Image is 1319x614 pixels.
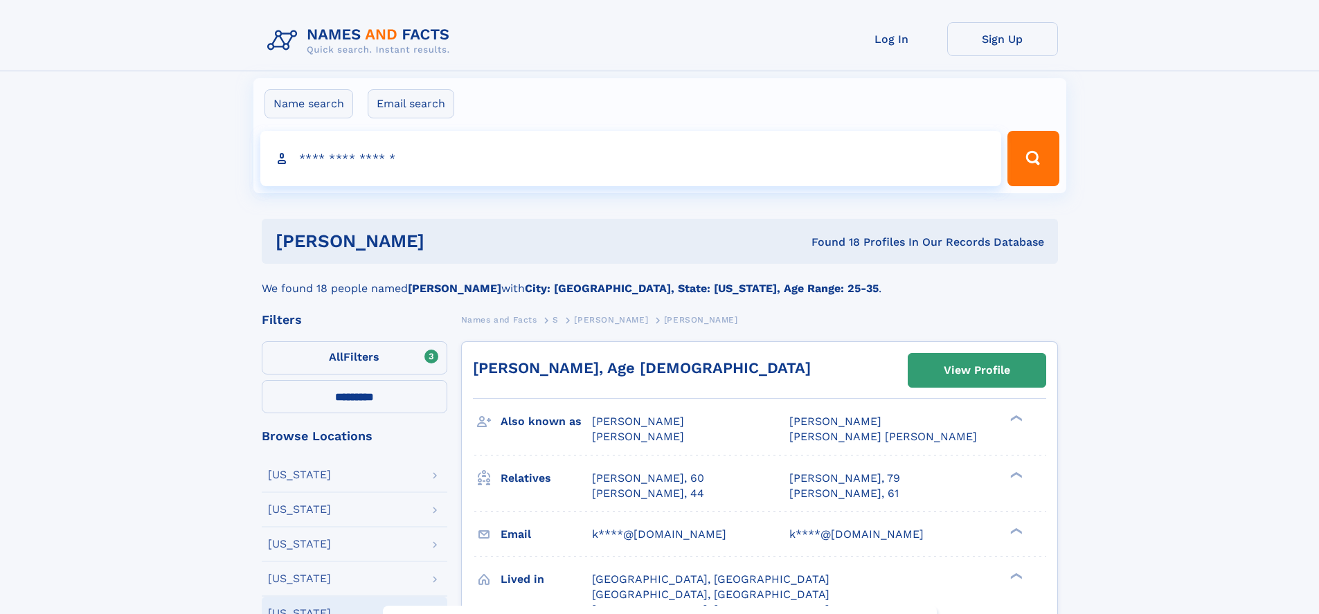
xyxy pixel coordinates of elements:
[553,311,559,328] a: S
[473,359,811,377] a: [PERSON_NAME], Age [DEMOGRAPHIC_DATA]
[789,415,881,428] span: [PERSON_NAME]
[908,354,1046,387] a: View Profile
[501,410,592,433] h3: Also known as
[525,282,879,295] b: City: [GEOGRAPHIC_DATA], State: [US_STATE], Age Range: 25-35
[789,471,900,486] a: [PERSON_NAME], 79
[268,504,331,515] div: [US_STATE]
[1007,526,1023,535] div: ❯
[836,22,947,56] a: Log In
[553,315,559,325] span: S
[1007,131,1059,186] button: Search Button
[268,469,331,480] div: [US_STATE]
[260,131,1002,186] input: search input
[592,572,829,586] span: [GEOGRAPHIC_DATA], [GEOGRAPHIC_DATA]
[501,523,592,546] h3: Email
[944,354,1010,386] div: View Profile
[1007,571,1023,580] div: ❯
[592,471,704,486] a: [PERSON_NAME], 60
[1007,470,1023,479] div: ❯
[408,282,501,295] b: [PERSON_NAME]
[1007,414,1023,423] div: ❯
[789,430,977,443] span: [PERSON_NAME] [PERSON_NAME]
[574,315,648,325] span: [PERSON_NAME]
[789,486,899,501] a: [PERSON_NAME], 61
[262,22,461,60] img: Logo Names and Facts
[262,314,447,326] div: Filters
[461,311,537,328] a: Names and Facts
[618,235,1044,250] div: Found 18 Profiles In Our Records Database
[262,430,447,442] div: Browse Locations
[276,233,618,250] h1: [PERSON_NAME]
[574,311,648,328] a: [PERSON_NAME]
[329,350,343,363] span: All
[664,315,738,325] span: [PERSON_NAME]
[268,539,331,550] div: [US_STATE]
[501,467,592,490] h3: Relatives
[592,415,684,428] span: [PERSON_NAME]
[268,573,331,584] div: [US_STATE]
[264,89,353,118] label: Name search
[262,341,447,374] label: Filters
[501,568,592,591] h3: Lived in
[592,430,684,443] span: [PERSON_NAME]
[947,22,1058,56] a: Sign Up
[368,89,454,118] label: Email search
[592,486,704,501] a: [PERSON_NAME], 44
[262,264,1058,297] div: We found 18 people named with .
[592,588,829,601] span: [GEOGRAPHIC_DATA], [GEOGRAPHIC_DATA]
